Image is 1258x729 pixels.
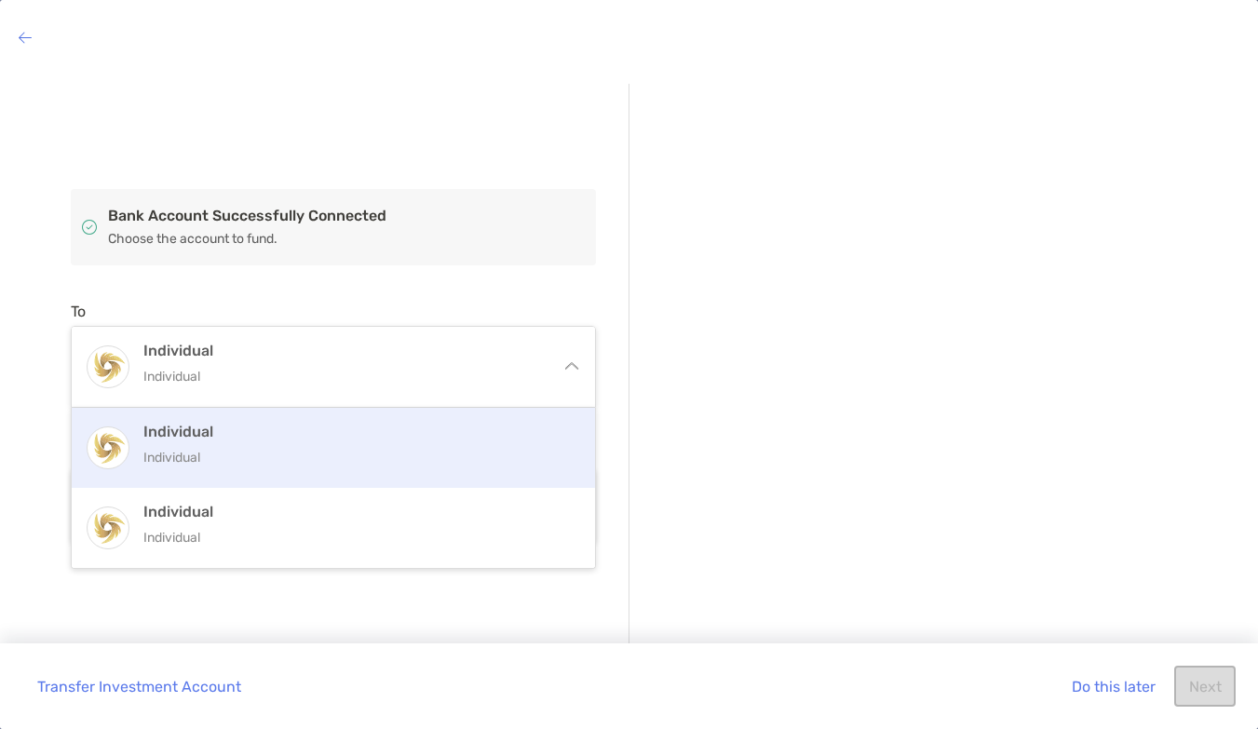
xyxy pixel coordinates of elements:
[108,204,596,227] p: Bank Account Successfully Connected
[143,423,563,440] h4: Individual
[143,342,546,359] h4: Individual
[71,303,86,320] label: To
[88,507,129,547] img: Individual
[143,446,563,469] p: Individual
[143,526,563,549] p: Individual
[143,503,563,520] h4: Individual
[1057,666,1170,707] button: Do this later
[88,427,129,467] img: Individual
[22,666,255,707] button: Transfer Investment Account
[108,227,596,250] p: Choose the account to fund.
[88,346,129,386] img: Individual
[143,365,546,388] p: Individual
